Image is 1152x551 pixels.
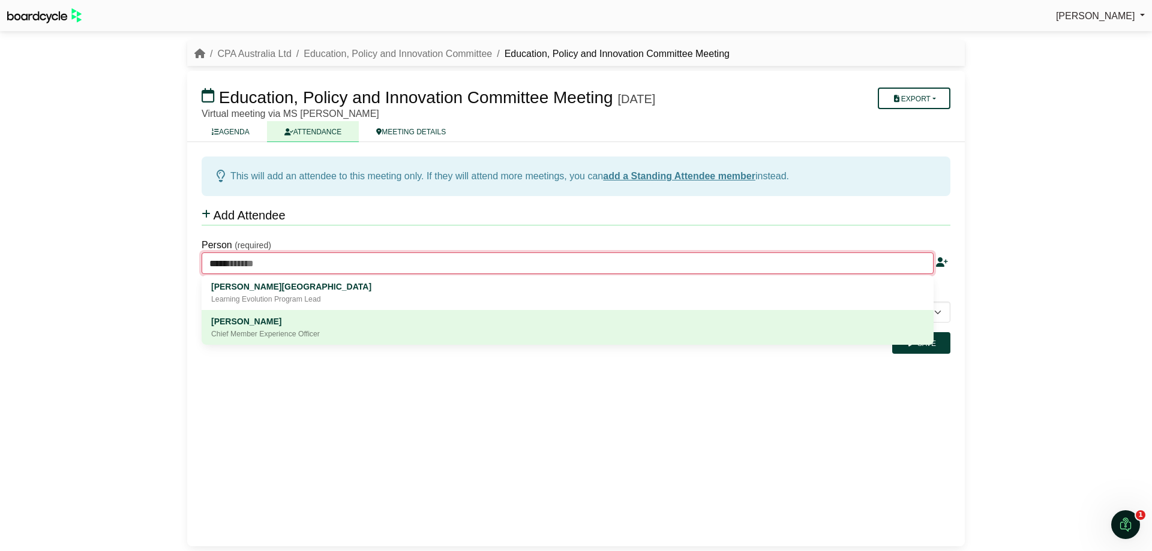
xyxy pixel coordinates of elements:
span: 1 [1136,510,1145,520]
label: Person [202,237,232,253]
small: (required) [235,240,271,250]
a: Education, Policy and Innovation Committee [304,49,492,59]
button: Export [878,88,950,109]
div: menu-options [202,275,934,345]
a: CPA Australia Ltd [217,49,291,59]
a: [PERSON_NAME] [1056,8,1145,24]
nav: breadcrumb [194,46,730,62]
a: Rowena Buddee [202,310,934,345]
div: Add a new person [936,255,948,270]
span: Virtual meeting via MS [PERSON_NAME] [202,109,379,119]
a: ATTENDANCE [267,121,359,142]
span: Add Attendee [213,209,285,222]
div: Learning Evolution Program Lead [211,294,924,306]
div: This will add an attendee to this meeting only. If they will attend more meetings, you can instead. [230,168,789,184]
div: Chief Member Experience Officer [211,329,924,341]
div: [PERSON_NAME][GEOGRAPHIC_DATA] [211,280,924,293]
div: [DATE] [617,92,655,106]
span: [PERSON_NAME] [1056,11,1135,21]
img: BoardcycleBlackGreen-aaafeed430059cb809a45853b8cf6d952af9d84e6e89e1f1685b34bfd5cb7d64.svg [7,8,82,23]
a: MEETING DETAILS [359,121,463,142]
span: Education, Policy and Innovation Committee Meeting [219,88,613,107]
a: Rowena Beach [202,275,934,310]
a: AGENDA [194,121,267,142]
a: add a Standing Attendee member [603,171,755,181]
li: Education, Policy and Innovation Committee Meeting [492,46,730,62]
div: [PERSON_NAME] [211,315,924,328]
iframe: Intercom live chat [1111,510,1140,539]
